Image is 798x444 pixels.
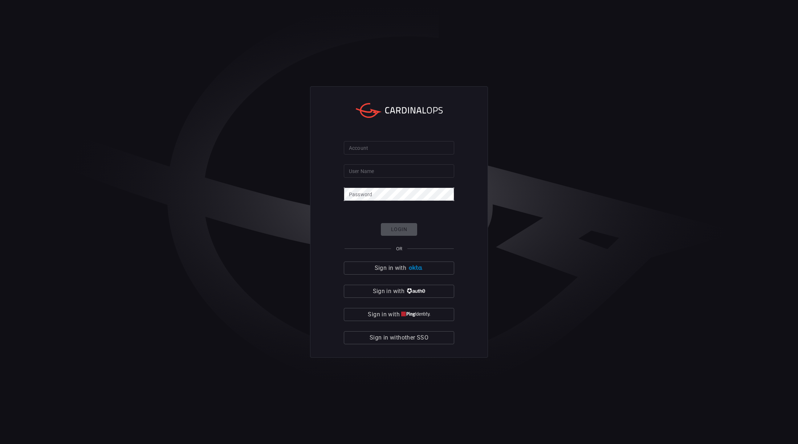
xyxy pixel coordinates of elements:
[401,312,430,317] img: quu4iresuhQAAAABJRU5ErkJggg==
[344,308,454,321] button: Sign in with
[373,286,404,296] span: Sign in with
[344,331,454,344] button: Sign in withother SSO
[406,288,425,294] img: vP8Hhh4KuCH8AavWKdZY7RZgAAAAASUVORK5CYII=
[370,333,428,343] span: Sign in with other SSO
[396,246,402,251] span: OR
[368,309,399,320] span: Sign in with
[344,285,454,298] button: Sign in with
[344,141,454,155] input: Type your account
[344,164,454,178] input: Type your user name
[344,262,454,275] button: Sign in with
[408,265,423,271] img: Ad5vKXme8s1CQAAAABJRU5ErkJggg==
[375,263,406,273] span: Sign in with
